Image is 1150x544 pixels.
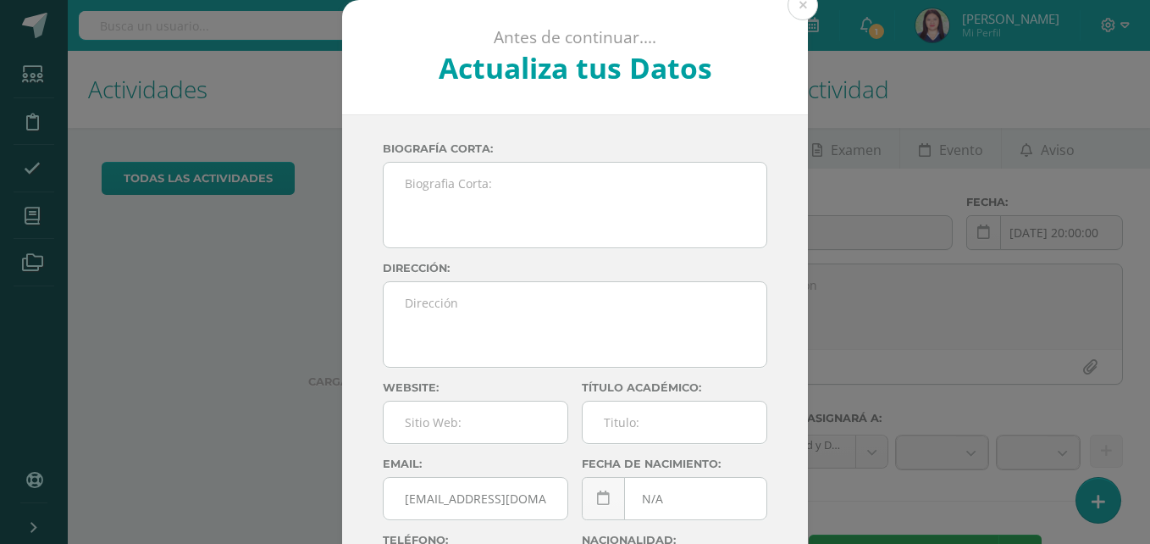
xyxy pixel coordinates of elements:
input: Titulo: [583,402,766,443]
label: Email: [383,458,568,470]
label: Título académico: [582,381,767,394]
input: Sitio Web: [384,402,567,443]
input: Correo Electronico: [384,478,567,519]
label: Dirección: [383,262,767,275]
label: Fecha de nacimiento: [582,458,767,470]
label: Website: [383,381,568,394]
input: Fecha de Nacimiento: [583,478,766,519]
label: Biografía corta: [383,142,767,155]
h2: Actualiza tus Datos [388,48,763,87]
p: Antes de continuar.... [388,27,763,48]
